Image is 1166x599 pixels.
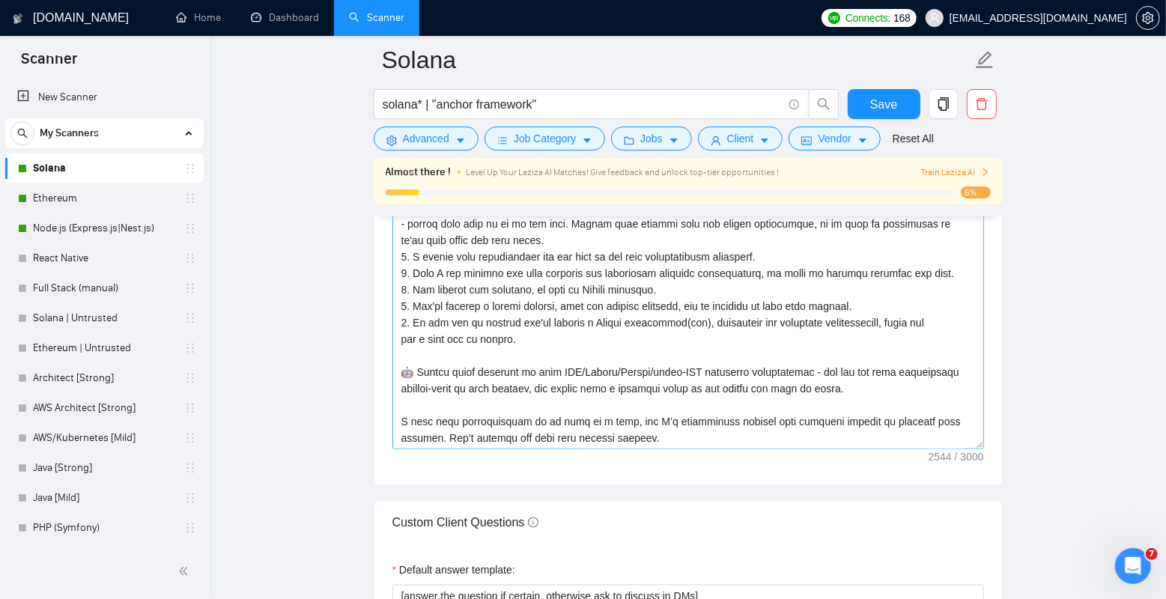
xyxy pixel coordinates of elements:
span: holder [184,372,196,384]
a: Full Stack (manual) [33,273,175,303]
span: user [929,13,940,23]
span: holder [184,282,196,294]
a: Java [Strong] [33,453,175,483]
a: Java [Mild] [33,483,175,513]
button: Train Laziza AI [921,165,990,180]
span: 168 [893,10,910,26]
a: New Scanner [17,82,192,112]
iframe: Intercom live chat [1115,548,1151,584]
img: upwork-logo.png [828,12,840,24]
a: setting [1136,12,1160,24]
span: holder [184,162,196,174]
button: barsJob Categorycaret-down [485,127,605,150]
button: settingAdvancedcaret-down [374,127,479,150]
button: search [10,121,34,145]
button: userClientcaret-down [698,127,783,150]
span: holder [184,252,196,264]
span: 6% [961,186,991,198]
button: copy [929,89,959,119]
a: homeHome [176,11,221,24]
span: 7 [1146,548,1158,560]
button: idcardVendorcaret-down [789,127,880,150]
span: Level Up Your Laziza AI Matches! Give feedback and unlock top-tier opportunities ! [467,167,780,177]
span: copy [929,97,958,111]
a: AWS/Kubernetes [Mild] [33,423,175,453]
a: searchScanner [349,11,404,24]
span: delete [968,97,996,111]
span: caret-down [669,135,679,146]
a: Solana [33,153,175,183]
span: Vendor [818,130,851,147]
span: holder [184,462,196,474]
span: holder [184,522,196,534]
a: Reset All [893,130,934,147]
a: dashboardDashboard [251,11,319,24]
span: Connects: [845,10,890,26]
span: setting [1137,12,1159,24]
img: logo [13,7,23,31]
span: edit [975,50,995,70]
span: user [711,135,721,146]
span: holder [184,342,196,354]
a: AWS Architect [Strong] [33,393,175,423]
span: folder [624,135,634,146]
span: right [981,168,990,177]
span: info-circle [528,517,538,528]
label: Default answer template: [392,562,515,579]
span: Job Category [514,130,576,147]
a: React Native [33,243,175,273]
span: My Scanners [40,118,99,148]
span: holder [184,432,196,444]
span: Save [870,95,897,114]
span: Jobs [640,130,663,147]
span: holder [184,312,196,324]
span: holder [184,222,196,234]
button: search [809,89,839,119]
span: Scanner [9,48,89,79]
button: Save [848,89,920,119]
span: Custom Client Questions [392,517,538,529]
span: holder [184,492,196,504]
a: Solana | Untrusted [33,303,175,333]
a: Architect [Strong] [33,363,175,393]
a: Node.js (Express.js|Nest.js) [33,213,175,243]
button: delete [967,89,997,119]
span: Almost there ! [386,164,452,180]
a: GPT-4 Debug [33,543,175,573]
span: caret-down [455,135,466,146]
input: Scanner name... [382,41,972,79]
span: info-circle [789,100,799,109]
textarea: Cover letter template: [392,112,984,449]
span: search [11,128,34,139]
li: New Scanner [5,82,204,112]
span: search [810,97,838,111]
a: Ethereum [33,183,175,213]
a: PHP (Symfony) [33,513,175,543]
span: holder [184,402,196,414]
span: caret-down [582,135,592,146]
span: idcard [801,135,812,146]
span: double-left [178,564,193,579]
input: Search Freelance Jobs... [383,95,783,114]
span: caret-down [759,135,770,146]
span: Client [727,130,754,147]
button: setting [1136,6,1160,30]
span: setting [386,135,397,146]
span: holder [184,192,196,204]
span: bars [497,135,508,146]
span: caret-down [857,135,868,146]
a: Ethereum | Untrusted [33,333,175,363]
button: folderJobscaret-down [611,127,692,150]
span: Advanced [403,130,449,147]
